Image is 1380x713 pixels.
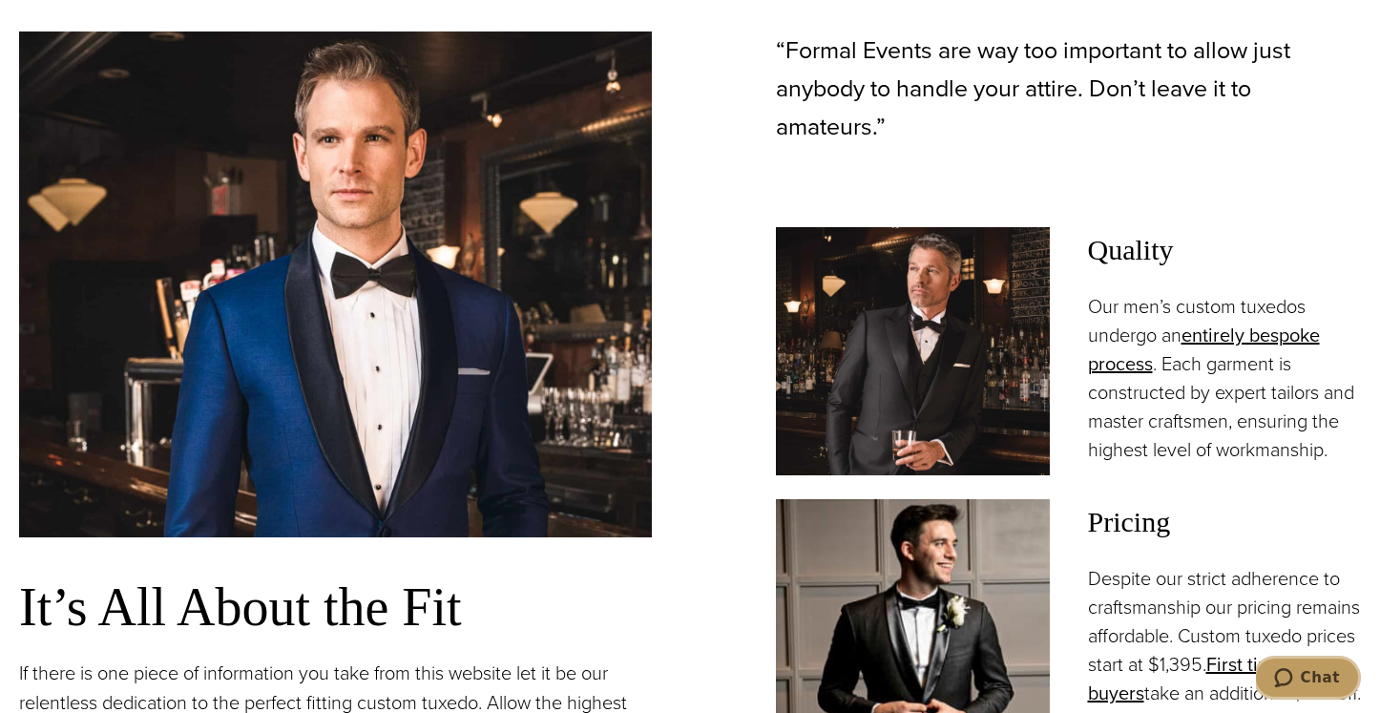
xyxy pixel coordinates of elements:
span: Pricing [1088,499,1362,545]
span: Quality [1088,227,1362,273]
a: First time buyers [1088,650,1284,707]
iframe: Opens a widget where you can chat to one of our agents [1256,656,1361,703]
h3: It’s All About the Fit [19,576,652,640]
img: Blue bespoke tuxedo with black shawl lapel, white tuxedo shirt and black bowtie. Fabric by Loro P... [19,31,652,537]
p: “Formal Events are way too important to allow just anybody to handle your attire. Don’t leave it ... [776,31,1361,146]
img: Model at bar in vested custom wedding tuxedo in black with white shirt and black bowtie. Fabric b... [776,227,1050,475]
p: Our men’s custom tuxedos undergo an . Each garment is constructed by expert tailors and master cr... [1088,292,1362,464]
a: entirely bespoke process [1088,321,1320,378]
p: Despite our strict adherence to craftsmanship our pricing remains affordable. Custom tuxedo price... [1088,564,1362,707]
